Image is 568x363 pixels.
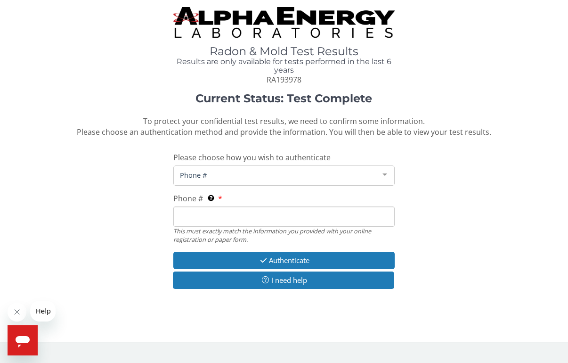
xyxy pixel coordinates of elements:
[173,193,203,204] span: Phone #
[30,301,56,322] iframe: Message from company
[173,58,395,74] h4: Results are only available for tests performed in the last 6 years
[178,170,375,180] span: Phone #
[173,227,395,244] div: This must exactly match the information you provided with your online registration or paper form.
[77,116,491,137] span: To protect your confidential test results, we need to confirm some information. Please choose an ...
[195,91,372,105] strong: Current Status: Test Complete
[173,252,395,269] button: Authenticate
[8,303,26,322] iframe: Close message
[173,7,395,38] img: TightCrop.jpg
[173,45,395,58] h1: Radon & Mold Test Results
[173,152,331,163] span: Please choose how you wish to authenticate
[173,272,394,289] button: I need help
[8,325,38,355] iframe: Button to launch messaging window
[267,74,301,85] span: RA193978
